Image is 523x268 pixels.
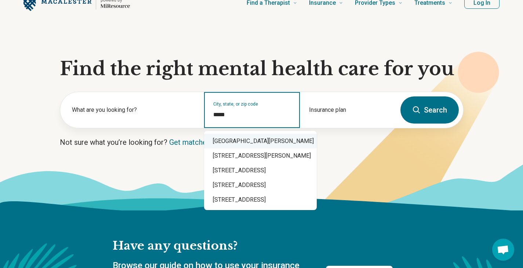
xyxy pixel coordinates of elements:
div: Open chat [492,239,514,261]
a: Get matched [169,138,211,147]
button: Search [400,96,459,124]
div: [GEOGRAPHIC_DATA][PERSON_NAME] [204,134,317,148]
label: What are you looking for? [72,106,195,114]
div: [STREET_ADDRESS] [204,178,317,192]
h2: Have any questions? [113,238,393,254]
p: Not sure what you’re looking for? [60,137,464,147]
div: [STREET_ADDRESS] [204,163,317,178]
div: [STREET_ADDRESS][PERSON_NAME] [204,148,317,163]
div: [STREET_ADDRESS] [204,192,317,207]
div: Suggestions [204,131,317,210]
h1: Find the right mental health care for you [60,58,464,80]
